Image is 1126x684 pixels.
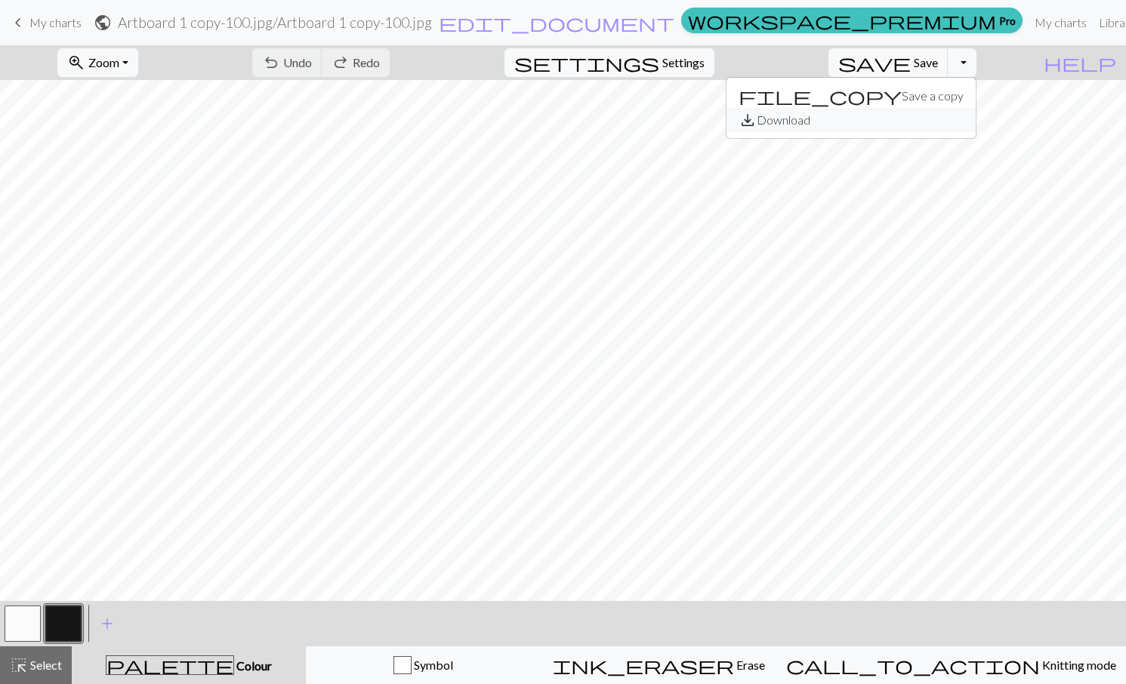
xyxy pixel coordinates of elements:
[1040,658,1116,672] span: Knitting mode
[10,655,28,676] span: highlight_alt
[662,54,705,72] span: Settings
[29,15,82,29] span: My charts
[57,48,138,77] button: Zoom
[98,613,116,634] span: add
[306,646,541,684] button: Symbol
[88,55,119,69] span: Zoom
[118,14,432,31] h2: Artboard 1 copy-100.jpg / Artboard 1 copy-100.jpg
[727,108,976,132] button: Download
[504,48,714,77] button: SettingsSettings
[734,658,765,672] span: Erase
[739,109,757,131] span: save_alt
[439,12,674,33] span: edit_document
[234,658,272,673] span: Colour
[67,52,85,73] span: zoom_in
[727,84,976,108] button: Save a copy
[514,54,659,72] i: Settings
[553,655,734,676] span: ink_eraser
[72,646,306,684] button: Colour
[1029,8,1093,38] a: My charts
[1044,52,1116,73] span: help
[514,52,659,73] span: settings
[786,655,1040,676] span: call_to_action
[681,8,1023,33] a: Pro
[412,658,453,672] span: Symbol
[106,655,233,676] span: palette
[739,85,902,106] span: file_copy
[9,10,82,35] a: My charts
[28,658,62,672] span: Select
[94,12,112,33] span: public
[914,55,938,69] span: Save
[776,646,1126,684] button: Knitting mode
[838,52,911,73] span: save
[688,10,996,31] span: workspace_premium
[828,48,949,77] button: Save
[9,12,27,33] span: keyboard_arrow_left
[541,646,776,684] button: Erase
